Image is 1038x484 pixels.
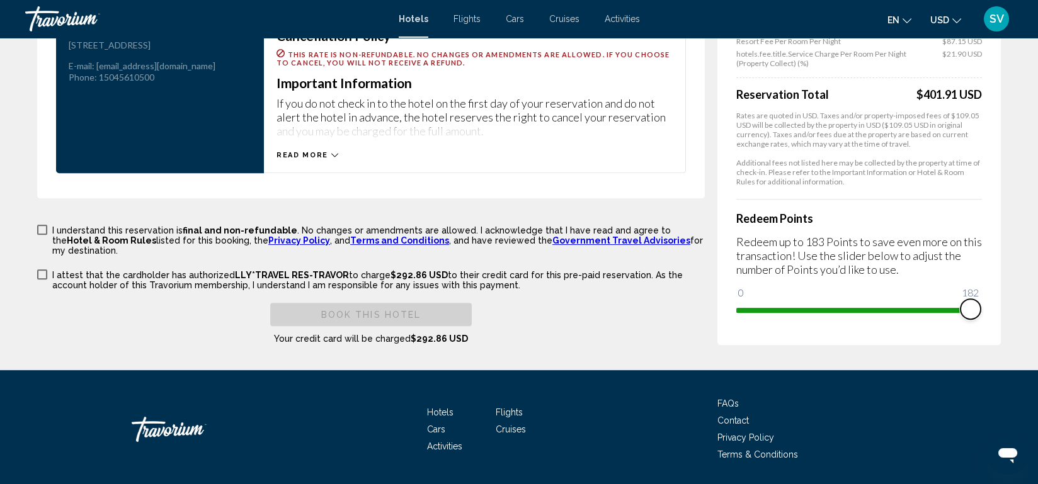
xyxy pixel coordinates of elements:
span: final and non-refundable [183,225,297,235]
a: FAQs [717,398,739,408]
p: [STREET_ADDRESS] [69,40,251,51]
button: User Menu [980,6,1013,32]
span: $87.15 USD [942,37,982,46]
p: Additional fees not listed here may be collected by the property at time of check-in. Please refe... [736,158,982,186]
p: I understand this reservation is . No changes or amendments are allowed. I acknowledge that I hav... [52,225,705,256]
span: Book this hotel [321,310,421,320]
span: $292.86 USD [391,270,448,280]
span: Your credit card will be charged [274,334,468,344]
span: $292.86 USD [411,334,468,344]
span: hotels.fee.title.Service Charge Per Room Per Night (Property Collect) (%) [736,49,939,68]
p: I attest that the cardholder has authorized to charge to their credit card for this pre-paid rese... [52,270,705,290]
a: Hotels [399,14,428,24]
a: Contact [717,415,749,425]
p: Rates are quoted in USD. Taxes and/or property-imposed fees of $109.05 USD will be collected by t... [736,111,982,149]
h3: Cancellation Policy [277,29,673,43]
button: Change language [887,11,911,29]
p: Redeem up to 183 Points to save even more on this transaction! Use the slider below to adjust the... [736,235,982,276]
span: : [EMAIL_ADDRESS][DOMAIN_NAME] [92,60,215,71]
button: Read more [277,150,338,160]
a: Travorium [25,6,386,31]
h4: Redeem Points [736,211,982,225]
a: Cruises [549,14,579,24]
a: Terms & Conditions [717,449,798,459]
button: Change currency [930,11,961,29]
span: Read more [277,151,328,159]
a: Activities [427,441,462,451]
a: Terms and Conditions [350,235,449,245]
span: : 15045610500 [94,72,154,82]
span: This rate is non-refundable. No changes or amendments are allowed. If you choose to cancel, you w... [277,50,670,67]
a: Activities [605,14,640,24]
p: If you do not check in to the hotel on the first day of your reservation and do not alert the hot... [277,96,673,138]
span: SV [990,13,1004,25]
span: E-mail [69,60,92,71]
a: Government Travel Advisories [552,235,690,245]
span: LLY*TRAVEL RES-TRAVOR [235,270,349,280]
a: Hotels [427,407,453,417]
a: Cruises [496,424,526,434]
span: 0 [736,285,746,300]
span: $21.90 USD [942,49,982,68]
span: Phone [69,72,94,82]
span: Resort Fee Per Room Per Night [736,37,939,46]
span: Reservation Total [736,87,913,101]
a: Privacy Policy [717,432,774,442]
span: Hotel & Room Rules [67,235,156,245]
a: Privacy Policy [268,235,330,245]
a: Cars [506,14,524,24]
a: Flights [496,407,523,417]
a: Flights [453,14,481,24]
div: $401.91 USD [916,87,982,101]
a: Travorium [132,410,258,448]
h3: Important Information [277,76,673,90]
span: en [887,15,899,25]
span: 182 [960,285,981,300]
span: USD [930,15,949,25]
iframe: Button to launch messaging window [988,434,1028,474]
button: Book this hotel [270,303,472,326]
a: Cars [427,424,445,434]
